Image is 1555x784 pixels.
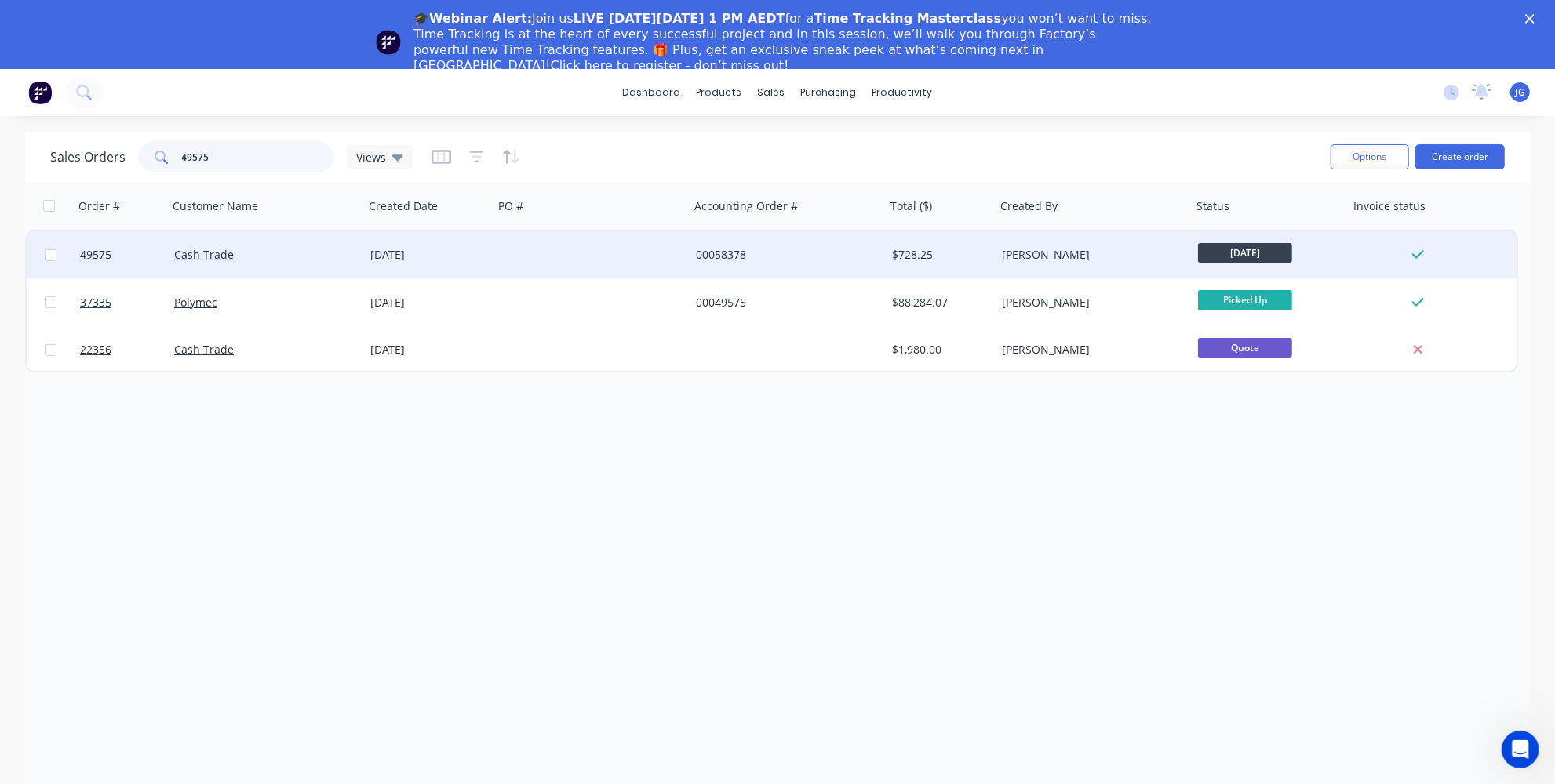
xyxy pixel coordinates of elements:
a: Click here to register - don’t miss out! [551,58,789,73]
div: [DATE] [370,295,487,310]
div: Invoice status [1353,198,1426,214]
span: 22356 [80,342,111,358]
div: Created By [1000,198,1058,214]
div: Close [1525,14,1541,24]
div: [DATE] [370,247,487,263]
a: Polymec [174,295,217,310]
a: dashboard [615,81,689,104]
a: 49575 [80,231,174,278]
div: 00049575 [696,295,870,310]
div: Customer Name [173,198,258,214]
a: 22356 [80,326,174,373]
b: Time Tracking Masterclass [814,11,1002,26]
img: Factory [28,81,52,104]
div: Order # [78,198,120,214]
span: Views [356,149,386,165]
span: JG [1515,85,1525,100]
div: Created Date [369,198,438,214]
span: [DATE] [1198,243,1292,263]
span: Picked Up [1198,290,1292,310]
div: Total ($) [890,198,932,214]
b: LIVE [DATE][DATE] 1 PM AEDT [574,11,785,26]
span: 37335 [80,295,111,310]
a: Cash Trade [174,247,234,262]
div: Accounting Order # [694,198,798,214]
b: 🎓Webinar Alert: [413,11,532,26]
a: Cash Trade [174,342,234,357]
div: Status [1196,198,1229,214]
div: productivity [865,81,941,104]
div: [DATE] [370,342,487,358]
div: $88,284.07 [892,295,985,310]
span: 49575 [80,247,111,263]
span: Quote [1198,338,1292,358]
iframe: Intercom live chat [1502,731,1539,768]
a: 37335 [80,279,174,326]
div: purchasing [793,81,865,104]
img: Profile image for Team [376,30,401,55]
div: PO # [498,198,523,214]
div: Join us for a you won’t want to miss. Time Tracking is at the heart of every successful project a... [413,11,1154,74]
div: [PERSON_NAME] [1002,295,1176,310]
div: sales [750,81,793,104]
button: Options [1331,144,1409,169]
input: Search... [182,141,335,172]
button: Create order [1415,144,1505,169]
div: $1,980.00 [892,342,985,358]
div: 00058378 [696,247,870,263]
h1: Sales Orders [50,150,126,165]
div: [PERSON_NAME] [1002,247,1176,263]
div: $728.25 [892,247,985,263]
div: products [689,81,750,104]
div: [PERSON_NAME] [1002,342,1176,358]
